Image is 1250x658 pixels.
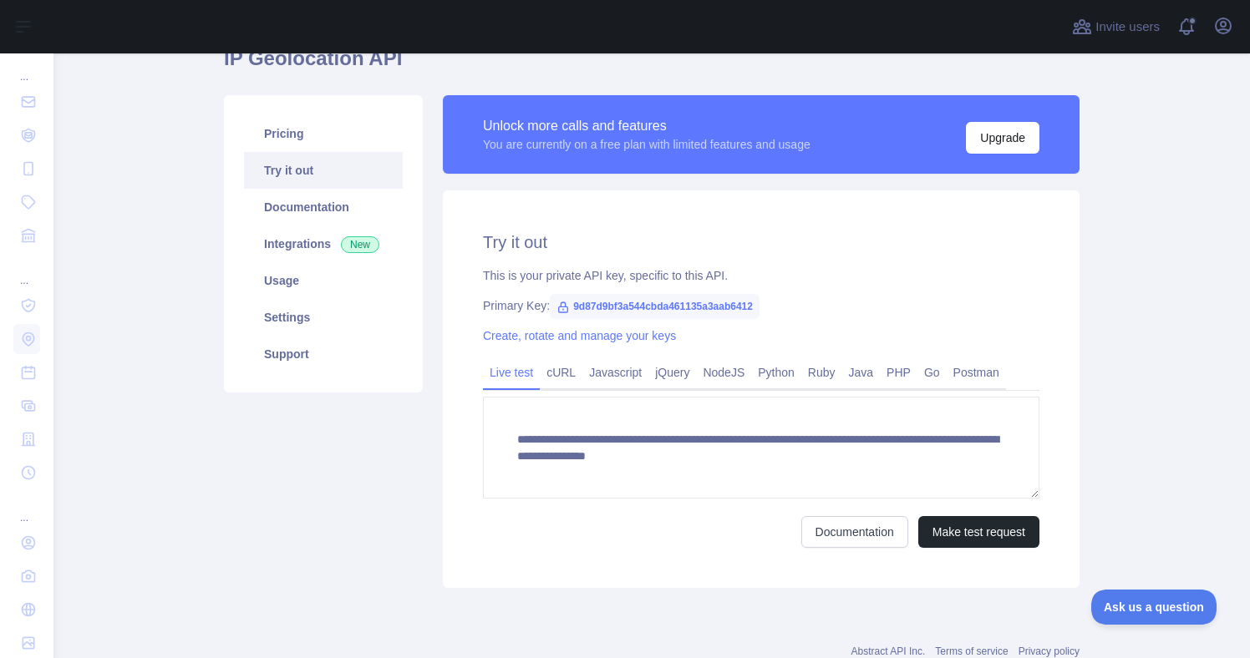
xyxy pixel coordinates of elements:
a: Try it out [244,152,403,189]
a: Terms of service [935,645,1008,657]
a: Java [842,359,881,386]
div: ... [13,50,40,84]
a: Go [917,359,947,386]
a: Live test [483,359,540,386]
a: Javascript [582,359,648,386]
button: Make test request [918,516,1039,548]
a: Support [244,336,403,372]
a: Privacy policy [1019,645,1080,657]
a: jQuery [648,359,696,386]
a: cURL [540,359,582,386]
h1: IP Geolocation API [224,45,1080,85]
a: Pricing [244,115,403,152]
div: ... [13,254,40,287]
div: Primary Key: [483,297,1039,314]
div: This is your private API key, specific to this API. [483,267,1039,284]
button: Upgrade [966,122,1039,154]
a: PHP [880,359,917,386]
div: You are currently on a free plan with limited features and usage [483,136,810,153]
a: Postman [947,359,1006,386]
a: NodeJS [696,359,751,386]
a: Usage [244,262,403,299]
a: Abstract API Inc. [851,645,926,657]
span: 9d87d9bf3a544cbda461135a3aab6412 [550,294,760,319]
a: Integrations New [244,225,403,262]
iframe: Toggle Customer Support [1091,590,1217,625]
button: Invite users [1069,13,1163,40]
span: New [341,236,379,253]
div: ... [13,491,40,524]
a: Settings [244,299,403,336]
a: Create, rotate and manage your keys [483,329,676,342]
a: Documentation [801,516,908,548]
h2: Try it out [483,230,1039,254]
a: Documentation [244,189,403,225]
a: Ruby [801,359,842,386]
div: Unlock more calls and features [483,116,810,136]
span: Invite users [1095,18,1160,37]
a: Python [751,359,801,386]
